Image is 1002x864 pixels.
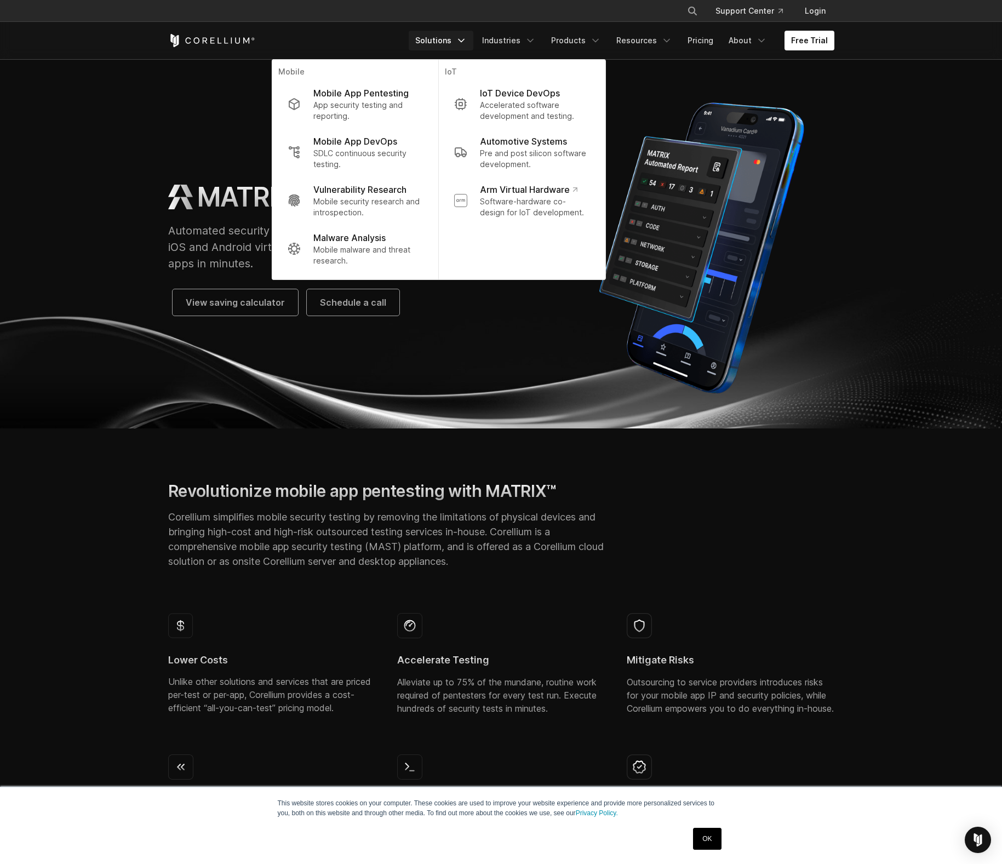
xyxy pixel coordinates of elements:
a: Support Center [707,1,792,21]
p: Accelerated software development and testing. [480,100,589,122]
a: Schedule a call [307,289,399,316]
p: Alleviate up to 75% of the mundane, routine work required of pentesters for every test run. Execu... [397,676,605,715]
div: Open Intercom Messenger [965,827,991,853]
a: Login [796,1,834,21]
a: Resources [610,31,679,50]
a: Privacy Policy. [576,809,618,817]
h4: Lower Costs [168,654,376,667]
p: Mobile [278,66,431,80]
img: MATRIX Logo [168,185,193,209]
h4: Accelerate Testing [397,654,605,667]
p: Software-hardware co-design for IoT development. [480,196,589,218]
p: Mobile malware and threat research. [313,244,422,266]
img: Corellium MATRIX automated report on iPhone showing app vulnerability test results across securit... [569,94,834,402]
a: Arm Virtual Hardware Software-hardware co-design for IoT development. [445,176,598,225]
a: Corellium Home [168,34,255,47]
p: Outsourcing to service providers introduces risks for your mobile app IP and security policies, w... [627,676,834,715]
a: OK [693,828,721,850]
p: SDLC continuous security testing. [313,148,422,170]
h4: Mitigate Risks [627,654,834,667]
p: This website stores cookies on your computer. These cookies are used to improve your website expe... [278,798,725,818]
img: icon--money [168,613,193,638]
a: Malware Analysis Mobile malware and threat research. [278,225,431,273]
a: Automotive Systems Pre and post silicon software development. [445,128,598,176]
h2: Revolutionize mobile app pentesting with MATRIX™ [168,481,605,501]
p: App security testing and reporting. [313,100,422,122]
p: Mobile App DevOps [313,135,397,148]
img: icon--code [397,754,422,780]
a: Pricing [681,31,720,50]
a: About [722,31,774,50]
a: View saving calculator [173,289,298,316]
p: Malware Analysis [313,231,386,244]
span: View saving calculator [186,296,285,309]
button: Search [683,1,702,21]
p: Automated security testing and reporting for mobile apps, powered by iOS and Android virtual devi... [168,222,548,272]
span: Schedule a call [320,296,386,309]
p: Corellium simplifies mobile security testing by removing the limitations of physical devices and ... [168,510,605,569]
p: IoT [445,66,598,80]
img: icon_compliace_border [627,754,652,780]
p: IoT Device DevOps [480,87,560,100]
a: Products [545,31,608,50]
p: Arm Virtual Hardware [480,183,577,196]
img: icon--meter [397,613,422,638]
p: Automotive Systems [480,135,567,148]
a: Solutions [409,31,473,50]
img: shield-02 (1) [627,613,652,638]
a: IoT Device DevOps Accelerated software development and testing. [445,80,598,128]
a: Free Trial [785,31,834,50]
a: Mobile App DevOps SDLC continuous security testing. [278,128,431,176]
div: Navigation Menu [674,1,834,21]
p: Mobile App Pentesting [313,87,409,100]
p: Unlike other solutions and services that are priced per-test or per-app, Corellium provides a cos... [168,675,376,714]
a: Industries [476,31,542,50]
h1: MATRIX [197,181,294,214]
a: Mobile App Pentesting App security testing and reporting. [278,80,431,128]
p: Vulnerability Research [313,183,406,196]
div: Navigation Menu [409,31,834,50]
p: Mobile security research and introspection. [313,196,422,218]
img: icon--chevron-back [168,754,193,780]
p: Pre and post silicon software development. [480,148,589,170]
a: Vulnerability Research Mobile security research and introspection. [278,176,431,225]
